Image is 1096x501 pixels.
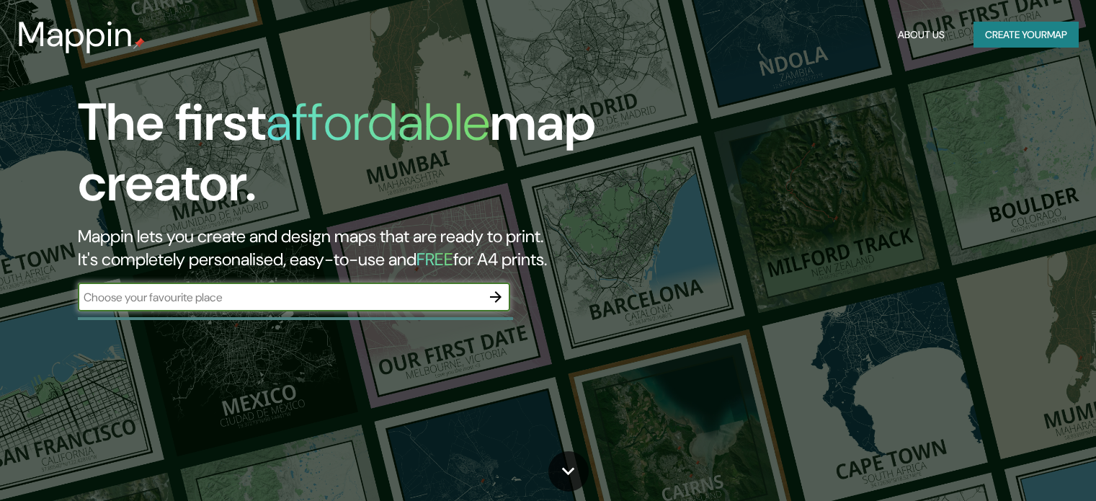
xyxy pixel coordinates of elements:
h5: FREE [416,248,453,270]
h2: Mappin lets you create and design maps that are ready to print. It's completely personalised, eas... [78,225,626,271]
input: Choose your favourite place [78,289,481,306]
img: mappin-pin [133,37,145,49]
h3: Mappin [17,14,133,55]
button: Create yourmap [974,22,1079,48]
h1: The first map creator. [78,92,626,225]
button: About Us [892,22,950,48]
h1: affordable [266,89,490,156]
